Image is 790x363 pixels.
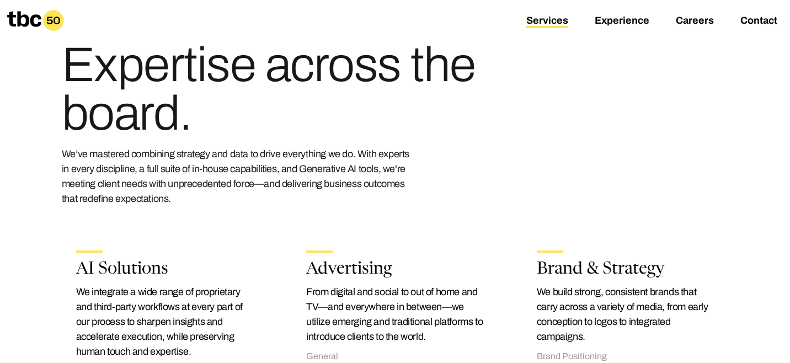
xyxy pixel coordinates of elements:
a: Contact [740,15,777,28]
h2: AI Solutions [76,261,254,278]
a: Careers [676,15,714,28]
h2: Advertising [306,261,484,278]
li: Brand Positioning [537,351,714,362]
h2: Brand & Strategy [537,261,714,278]
a: Services [526,15,568,28]
li: General [306,351,484,362]
p: We build strong, consistent brands that carry across a variety of media, from early conception to... [537,285,714,344]
p: We’ve mastered combining strategy and data to drive everything we do. With experts in every disci... [62,147,415,206]
p: From digital and social to out of home and TV—and everywhere in between—we utilize emerging and t... [306,285,484,344]
p: We integrate a wide range of proprietary and third-party workflows at every part of our process t... [76,285,254,359]
h1: Expertise across the board. [62,41,485,138]
a: Experience [595,15,649,28]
